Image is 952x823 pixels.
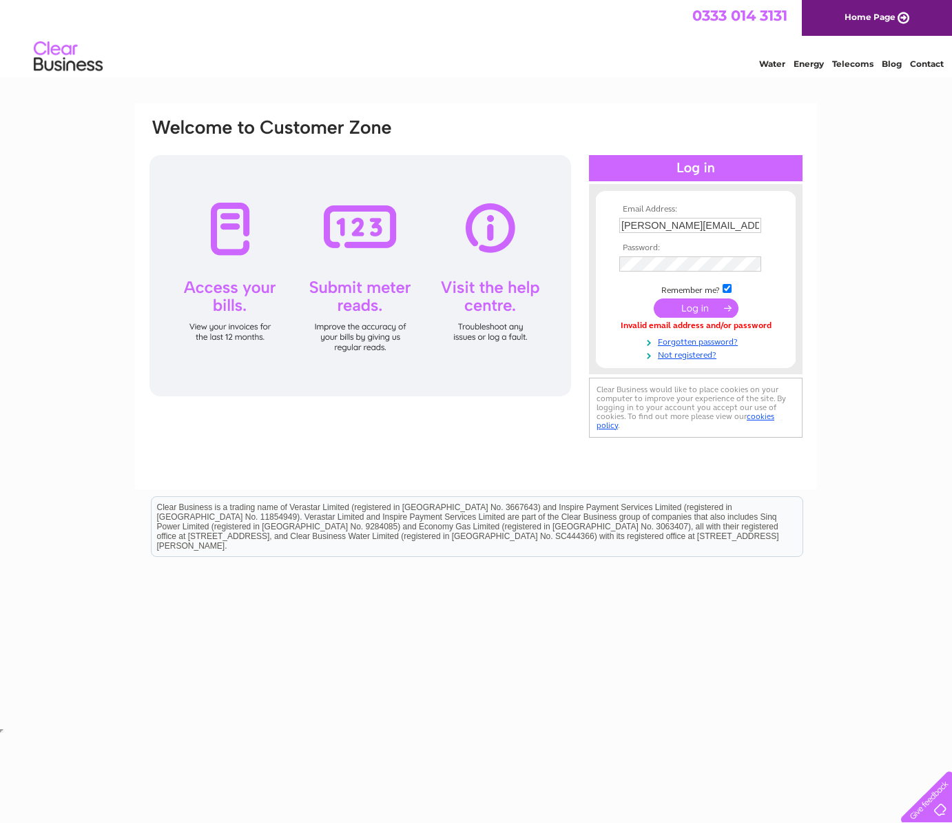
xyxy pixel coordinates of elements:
[619,321,772,331] div: Invalid email address and/or password
[832,59,873,69] a: Telecoms
[33,36,103,78] img: logo.png
[152,8,803,67] div: Clear Business is a trading name of Verastar Limited (registered in [GEOGRAPHIC_DATA] No. 3667643...
[616,205,776,214] th: Email Address:
[616,243,776,253] th: Password:
[619,334,776,347] a: Forgotten password?
[692,7,787,24] a: 0333 014 3131
[759,59,785,69] a: Water
[654,298,738,318] input: Submit
[597,411,774,430] a: cookies policy
[589,378,803,438] div: Clear Business would like to place cookies on your computer to improve your experience of the sit...
[882,59,902,69] a: Blog
[619,347,776,360] a: Not registered?
[910,59,944,69] a: Contact
[616,282,776,296] td: Remember me?
[794,59,824,69] a: Energy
